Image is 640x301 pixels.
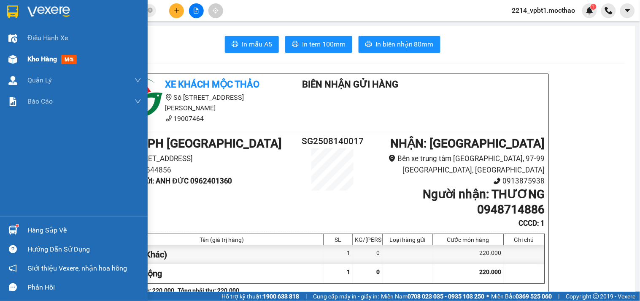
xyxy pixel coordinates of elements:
[365,41,372,49] span: printer
[385,236,431,243] div: Loại hàng gửi
[435,236,502,243] div: Cước món hàng
[292,41,299,49] span: printer
[355,236,380,243] div: KG/[PERSON_NAME]
[491,292,552,301] span: Miền Bắc
[121,177,232,185] b: Người gửi : ANH ĐỨC 0962401360
[232,41,238,49] span: printer
[27,33,68,43] span: Điều hành xe
[148,8,153,13] span: close-circle
[368,153,545,175] li: Bến xe trung tâm [GEOGRAPHIC_DATA], 97-99 [GEOGRAPHIC_DATA], [GEOGRAPHIC_DATA]
[135,77,141,84] span: down
[381,292,485,301] span: Miền Nam
[7,5,18,18] img: logo-vxr
[169,3,184,18] button: plus
[9,245,17,253] span: question-circle
[213,8,219,14] span: aim
[165,94,172,101] span: environment
[487,295,489,298] span: ⚪️
[121,113,278,124] li: 19007464
[494,178,501,185] span: phone
[559,292,560,301] span: |
[591,4,597,10] sup: 1
[297,134,368,148] h2: SG2508140017
[518,219,545,227] b: CCCD : 1
[263,293,299,300] strong: 1900 633 818
[8,97,17,106] img: solution-icon
[586,7,594,14] img: icon-new-feature
[8,76,17,85] img: warehouse-icon
[359,36,440,53] button: printerIn biên nhận 80mm
[368,175,545,187] li: 0913875938
[433,245,504,264] div: 220.000
[326,236,351,243] div: SL
[9,283,17,291] span: message
[620,3,635,18] button: caret-down
[516,293,552,300] strong: 0369 525 060
[225,36,279,53] button: printerIn mẫu A5
[624,7,632,14] span: caret-down
[242,39,272,49] span: In mẫu A5
[389,155,396,162] span: environment
[305,292,307,301] span: |
[324,245,353,264] div: 1
[178,287,240,294] b: Tổng phải thu: 220.000
[121,153,297,164] li: [STREET_ADDRESS]
[285,36,352,53] button: printerIn tem 100mm
[61,55,77,64] span: mới
[123,236,321,243] div: Tên (giá trị hàng)
[174,8,180,14] span: plus
[408,293,485,300] strong: 0708 023 035 - 0935 103 250
[605,7,613,14] img: phone-icon
[121,137,282,150] b: GỬI : PH [GEOGRAPHIC_DATA]
[121,245,324,264] div: 1 TX (Khác)
[8,55,17,64] img: warehouse-icon
[27,75,52,85] span: Quản Lý
[208,3,223,18] button: aim
[592,4,595,10] span: 1
[27,96,53,107] span: Báo cáo
[165,79,260,90] b: Xe khách Mộc Thảo
[27,243,141,256] div: Hướng dẫn sử dụng
[390,137,545,150] b: NHẬN : [GEOGRAPHIC_DATA]
[377,268,380,275] span: 0
[505,5,582,16] span: 2214_vpbt1.mocthao
[480,268,502,275] span: 220.000
[423,187,545,216] b: Người nhận : THƯƠNG 0948714886
[27,55,57,63] span: Kho hàng
[165,115,172,122] span: phone
[506,236,543,243] div: Ghi chú
[313,292,379,301] span: Cung cấp máy in - giấy in:
[27,263,127,274] span: Giới thiệu Vexere, nhận hoa hồng
[135,98,141,105] span: down
[121,92,278,113] li: Số [STREET_ADDRESS][PERSON_NAME]
[9,264,17,272] span: notification
[353,245,383,264] div: 0
[221,292,299,301] span: Hỗ trợ kỹ thuật:
[27,224,141,237] div: Hàng sắp về
[193,8,199,14] span: file-add
[8,34,17,43] img: warehouse-icon
[189,3,204,18] button: file-add
[302,39,346,49] span: In tem 100mm
[347,268,351,275] span: 1
[16,224,19,227] sup: 1
[121,164,297,176] li: 0915644856
[375,39,434,49] span: In biên nhận 80mm
[302,79,399,90] b: Biên Nhận Gửi Hàng
[27,281,141,294] div: Phản hồi
[148,7,153,15] span: close-circle
[8,226,17,235] img: warehouse-icon
[593,293,599,299] span: copyright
